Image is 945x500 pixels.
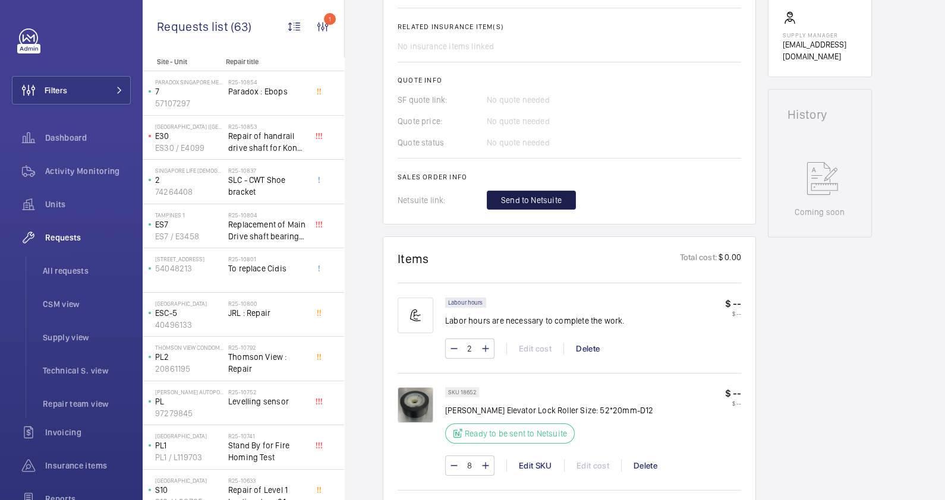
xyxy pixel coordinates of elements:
[155,211,223,219] p: Tampines 1
[228,439,307,463] span: Stand By for Fire Homing Test
[228,255,307,262] h2: R25-10801
[228,262,307,274] span: To replace Cidis
[563,343,612,355] div: Delete
[228,477,307,484] h2: R25-10633
[783,39,857,62] p: [EMAIL_ADDRESS][DOMAIN_NAME]
[155,300,223,307] p: [GEOGRAPHIC_DATA]
[155,130,223,142] p: E30
[43,265,131,277] span: All requests
[45,132,131,144] span: Dashboard
[157,19,231,34] span: Requests list
[717,251,741,266] p: $ 0.00
[155,477,223,484] p: [GEOGRAPHIC_DATA]
[155,407,223,419] p: 97279845
[155,319,223,331] p: 40496133
[155,167,223,174] p: Singapore Life [DEMOGRAPHIC_DATA]
[155,451,223,463] p: PL1 / L119703
[45,426,131,438] span: Invoicing
[45,198,131,210] span: Units
[43,331,131,343] span: Supply view
[787,109,852,121] h1: History
[725,310,741,317] p: $ --
[43,398,131,410] span: Repair team view
[45,232,131,243] span: Requests
[155,484,223,496] p: S10
[155,439,223,451] p: PL1
[155,86,223,97] p: 7
[448,300,483,305] p: Labour hours
[398,173,741,181] h2: Sales order info
[155,78,223,86] p: Paradox Singapore Merchant Court at [PERSON_NAME]
[445,404,653,416] p: [PERSON_NAME] Elevator Lock Roller Size: 52*20mm-D12
[398,251,429,266] h1: Items
[228,395,307,407] span: Levelling sensor
[398,298,433,333] img: muscle-sm.svg
[398,23,741,31] h2: Related insurance item(s)
[680,251,717,266] p: Total cost:
[228,351,307,375] span: Thomson View : Repair
[725,387,741,400] p: $ --
[155,219,223,230] p: ES7
[506,460,564,471] div: Edit SKU
[43,298,131,310] span: CSM view
[448,390,476,394] p: SKU 18652
[155,142,223,154] p: ES30 / E4099
[228,432,307,439] h2: R25-10741
[621,460,669,471] div: Delete
[228,307,307,319] span: JRL : Repair
[228,86,307,97] span: Paradox : Ebops
[45,84,67,96] span: Filters
[45,460,131,471] span: Insurance items
[43,365,131,376] span: Technical S. view
[155,255,223,262] p: [STREET_ADDRESS]
[398,387,433,423] img: Eczi-Y8nR1zWc-S42QbOOneh0ksAOwLDcCy5s2JXrlp1pKxO.png
[228,219,307,242] span: Replacement of Main Drive shaft bearing and gear box overhaul
[228,167,307,174] h2: R25-10837
[155,174,223,186] p: 2
[228,344,307,351] h2: R25-10792
[725,400,741,407] p: $ --
[445,315,625,327] p: Labor hours are necessary to complete the work.
[155,432,223,439] p: [GEOGRAPHIC_DATA]
[228,211,307,219] h2: R25-10804
[725,298,741,310] p: $ --
[398,76,741,84] h2: Quote info
[155,186,223,198] p: 74264408
[155,97,223,109] p: 57107297
[155,395,223,407] p: PL
[155,363,223,375] p: 20861195
[228,78,307,86] h2: R25-10854
[228,123,307,130] h2: R25-10853
[487,191,576,210] button: Send to Netsuite
[228,300,307,307] h2: R25-10800
[155,307,223,319] p: ESC-5
[226,58,304,66] p: Repair title
[155,388,223,395] p: [PERSON_NAME] Autopoint
[228,130,307,154] span: Repair of handrail drive shaft for Kone Escalator
[783,31,857,39] p: Supply manager
[228,388,307,395] h2: R25-10752
[155,344,223,351] p: Thomson View Condominium
[465,428,567,439] p: Ready to be sent to Netsuite
[12,76,131,105] button: Filters
[795,206,845,218] p: Coming soon
[45,165,131,177] span: Activity Monitoring
[228,174,307,198] span: SLC - CWT Shoe bracket
[155,351,223,363] p: PL2
[155,230,223,242] p: ES7 / E3458
[143,58,221,66] p: Site - Unit
[501,194,562,206] span: Send to Netsuite
[155,262,223,274] p: 54048213
[155,123,223,130] p: [GEOGRAPHIC_DATA] ([GEOGRAPHIC_DATA])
